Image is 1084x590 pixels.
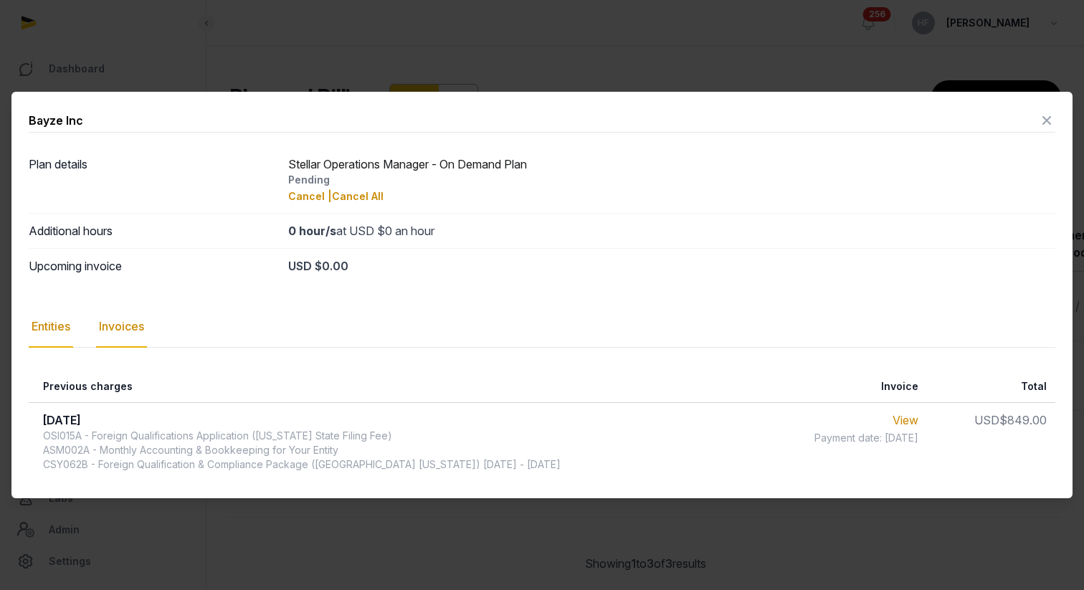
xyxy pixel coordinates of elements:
div: USD $0.00 [288,257,1055,275]
th: Total [927,371,1055,403]
span: Cancel | [288,190,332,202]
div: Invoices [96,306,147,348]
span: $849.00 [999,413,1047,427]
div: Stellar Operations Manager - On Demand Plan [288,156,1055,204]
th: Previous charges [29,371,756,403]
span: USD [974,413,999,427]
div: Bayze Inc [29,112,83,129]
th: Invoice [756,371,927,403]
span: [DATE] [43,413,81,427]
dt: Additional hours [29,222,277,239]
div: OSI015A - Foreign Qualifications Application ([US_STATE] State Filing Fee) ASM002A - Monthly Acco... [43,429,561,472]
dt: Plan details [29,156,277,204]
div: at USD $0 an hour [288,222,1055,239]
div: Entities [29,306,73,348]
span: Payment date: [DATE] [814,431,918,445]
span: Cancel All [332,190,384,202]
div: Pending [288,173,1055,187]
a: View [893,413,918,427]
strong: 0 hour/s [288,224,336,238]
dt: Upcoming invoice [29,257,277,275]
nav: Tabs [29,306,1055,348]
